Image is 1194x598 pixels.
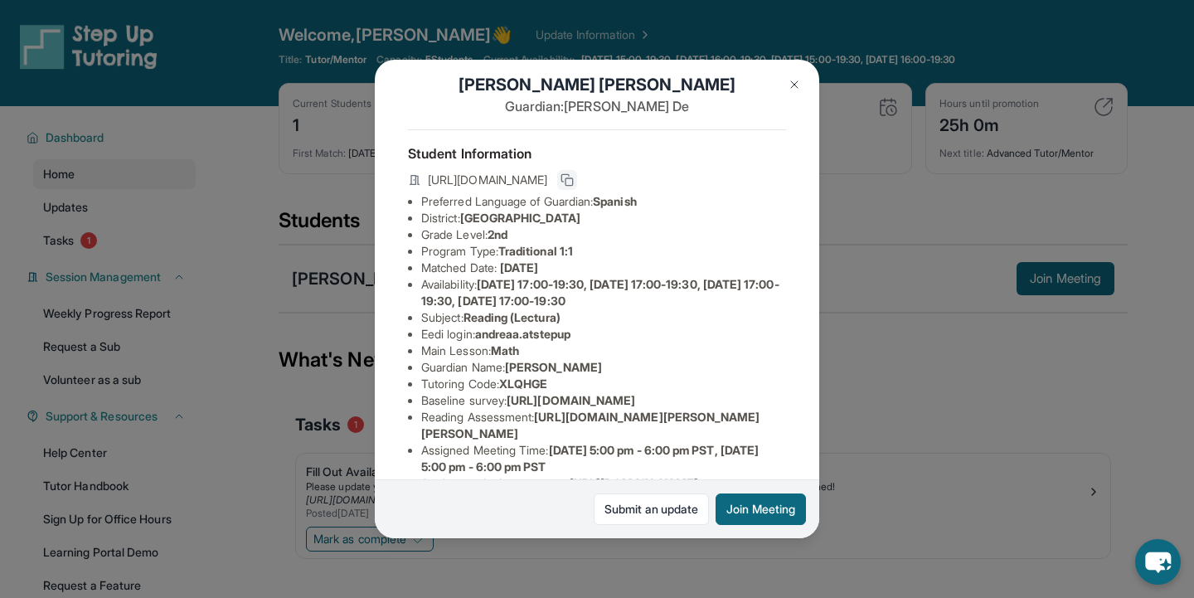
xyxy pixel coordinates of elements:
[498,244,573,258] span: Traditional 1:1
[421,376,786,392] li: Tutoring Code :
[421,193,786,210] li: Preferred Language of Guardian:
[421,409,786,442] li: Reading Assessment :
[557,170,577,190] button: Copy link
[475,327,570,341] span: andreaa.atstepup
[421,343,786,359] li: Main Lesson :
[594,493,709,525] a: Submit an update
[421,243,786,260] li: Program Type:
[421,442,786,475] li: Assigned Meeting Time :
[421,276,786,309] li: Availability:
[1135,539,1181,585] button: chat-button
[570,476,698,490] span: [URL][DOMAIN_NAME]
[408,73,786,96] h1: [PERSON_NAME] [PERSON_NAME]
[421,410,760,440] span: [URL][DOMAIN_NAME][PERSON_NAME][PERSON_NAME]
[505,360,602,374] span: [PERSON_NAME]
[421,443,759,474] span: [DATE] 5:00 pm - 6:00 pm PST, [DATE] 5:00 pm - 6:00 pm PST
[421,309,786,326] li: Subject :
[421,326,786,343] li: Eedi login :
[593,194,637,208] span: Spanish
[488,227,507,241] span: 2nd
[507,393,635,407] span: [URL][DOMAIN_NAME]
[788,78,801,91] img: Close Icon
[421,260,786,276] li: Matched Date:
[421,392,786,409] li: Baseline survey :
[421,277,779,308] span: [DATE] 17:00-19:30, [DATE] 17:00-19:30, [DATE] 17:00-19:30, [DATE] 17:00-19:30
[500,260,538,275] span: [DATE]
[460,211,580,225] span: [GEOGRAPHIC_DATA]
[499,377,547,391] span: XLQHGE
[491,343,519,357] span: Math
[716,493,806,525] button: Join Meeting
[421,210,786,226] li: District:
[464,310,561,324] span: Reading (Lectura)
[408,143,786,163] h4: Student Information
[421,359,786,376] li: Guardian Name :
[428,172,547,188] span: [URL][DOMAIN_NAME]
[408,96,786,116] p: Guardian: [PERSON_NAME] De
[421,226,786,243] li: Grade Level:
[421,475,786,492] li: Student end-of-year survey :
